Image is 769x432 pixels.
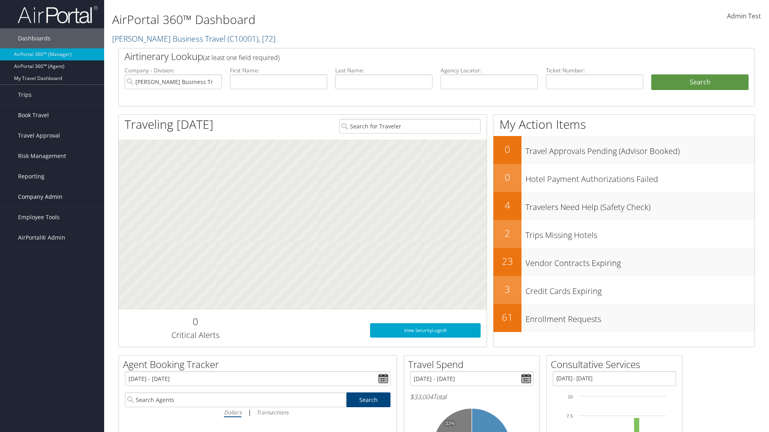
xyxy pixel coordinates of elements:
[493,136,755,164] a: 0Travel Approvals Pending (Advisor Booked)
[123,358,397,371] h2: Agent Booking Tracker
[525,310,755,325] h3: Enrollment Requests
[346,392,391,407] a: Search
[125,66,222,74] label: Company - Division:
[446,421,455,426] tspan: 23%
[112,33,276,44] a: [PERSON_NAME] Business Travel
[256,408,288,416] i: Transactions
[493,276,755,304] a: 3Credit Cards Expiring
[258,33,276,44] span: , [ 72 ]
[493,310,521,324] h2: 61
[410,392,433,401] span: $33,004
[441,66,538,74] label: Agency Locator:
[18,166,44,186] span: Reporting
[230,66,327,74] label: First Name:
[493,198,521,212] h2: 4
[370,323,481,338] a: View SecurityLogic®
[125,407,391,417] div: |
[18,5,98,24] img: airportal-logo.png
[525,170,755,185] h3: Hotel Payment Authorizations Failed
[125,330,266,341] h3: Critical Alerts
[112,11,545,28] h1: AirPortal 360™ Dashboard
[546,66,643,74] label: Ticket Number:
[493,254,521,268] h2: 23
[493,282,521,296] h2: 3
[493,164,755,192] a: 0Hotel Payment Authorizations Failed
[525,226,755,241] h3: Trips Missing Hotels
[125,392,346,407] input: Search Agents
[18,85,32,105] span: Trips
[493,226,521,240] h2: 2
[125,116,213,133] h1: Traveling [DATE]
[408,358,540,371] h2: Travel Spend
[493,170,521,184] h2: 0
[335,66,433,74] label: Last Name:
[493,192,755,220] a: 4Travelers Need Help (Safety Check)
[339,119,481,134] input: Search for Traveler
[551,358,682,371] h2: Consultative Services
[567,414,573,418] tspan: 7.5
[125,315,266,328] h2: 0
[18,228,65,248] span: AirPortal® Admin
[525,254,755,269] h3: Vendor Contracts Expiring
[493,220,755,248] a: 2Trips Missing Hotels
[18,105,49,125] span: Book Travel
[493,304,755,332] a: 61Enrollment Requests
[410,392,533,401] h6: Total
[203,53,280,62] span: (at least one field required)
[493,248,755,276] a: 23Vendor Contracts Expiring
[525,198,755,213] h3: Travelers Need Help (Safety Check)
[525,282,755,297] h3: Credit Cards Expiring
[727,12,761,20] span: Admin Test
[18,187,62,207] span: Company Admin
[493,116,755,133] h1: My Action Items
[493,142,521,156] h2: 0
[18,126,60,146] span: Travel Approval
[568,394,573,399] tspan: 10
[18,28,50,48] span: Dashboards
[525,142,755,157] h3: Travel Approvals Pending (Advisor Booked)
[224,408,242,416] i: Dollars
[18,146,66,166] span: Risk Management
[651,74,749,90] button: Search
[227,33,258,44] span: ( C10001 )
[727,4,761,29] a: Admin Test
[125,50,696,63] h2: Airtinerary Lookup
[18,207,60,227] span: Employee Tools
